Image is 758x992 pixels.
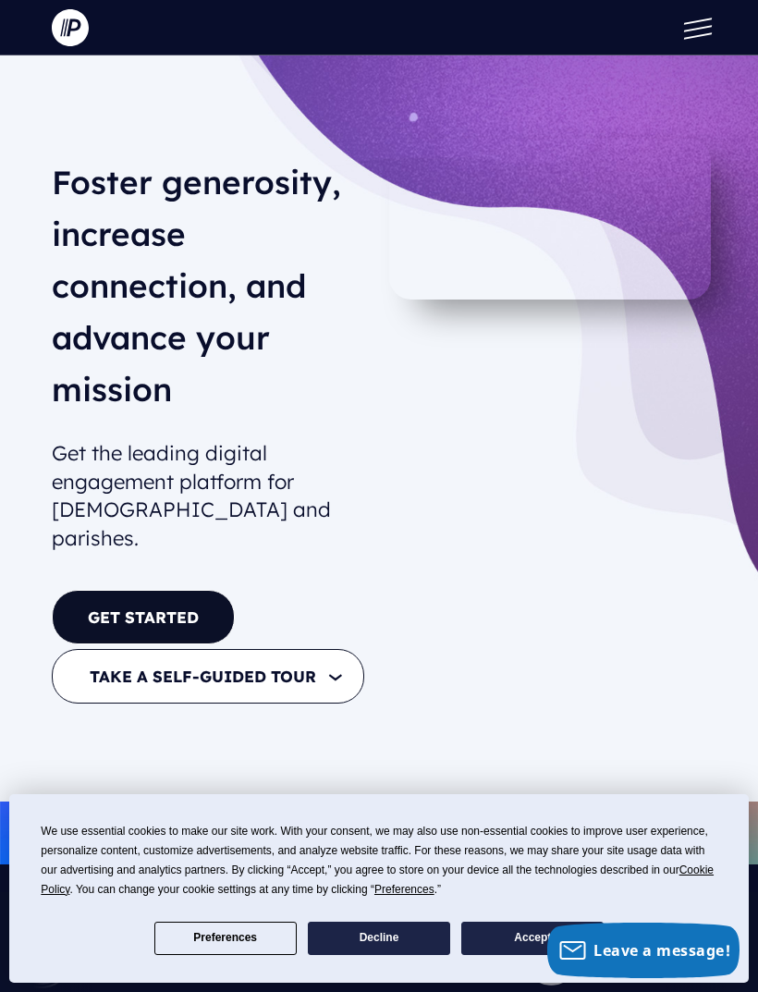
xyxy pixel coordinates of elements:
[41,822,716,900] div: We use essential cookies to make our site work. With your consent, we may also use non-essential ...
[547,923,740,978] button: Leave a message!
[52,649,364,704] button: TAKE A SELF-GUIDED TOUR
[52,432,364,560] h2: Get the leading digital engagement platform for [DEMOGRAPHIC_DATA] and parishes.
[9,794,749,983] div: Cookie Consent Prompt
[41,863,714,896] span: Cookie Policy
[52,590,235,644] a: GET STARTED
[154,922,297,955] button: Preferences
[308,922,450,955] button: Decline
[52,156,364,430] h1: Foster generosity, increase connection, and advance your mission
[374,883,434,896] span: Preferences
[593,940,730,961] span: Leave a message!
[461,922,604,955] button: Accept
